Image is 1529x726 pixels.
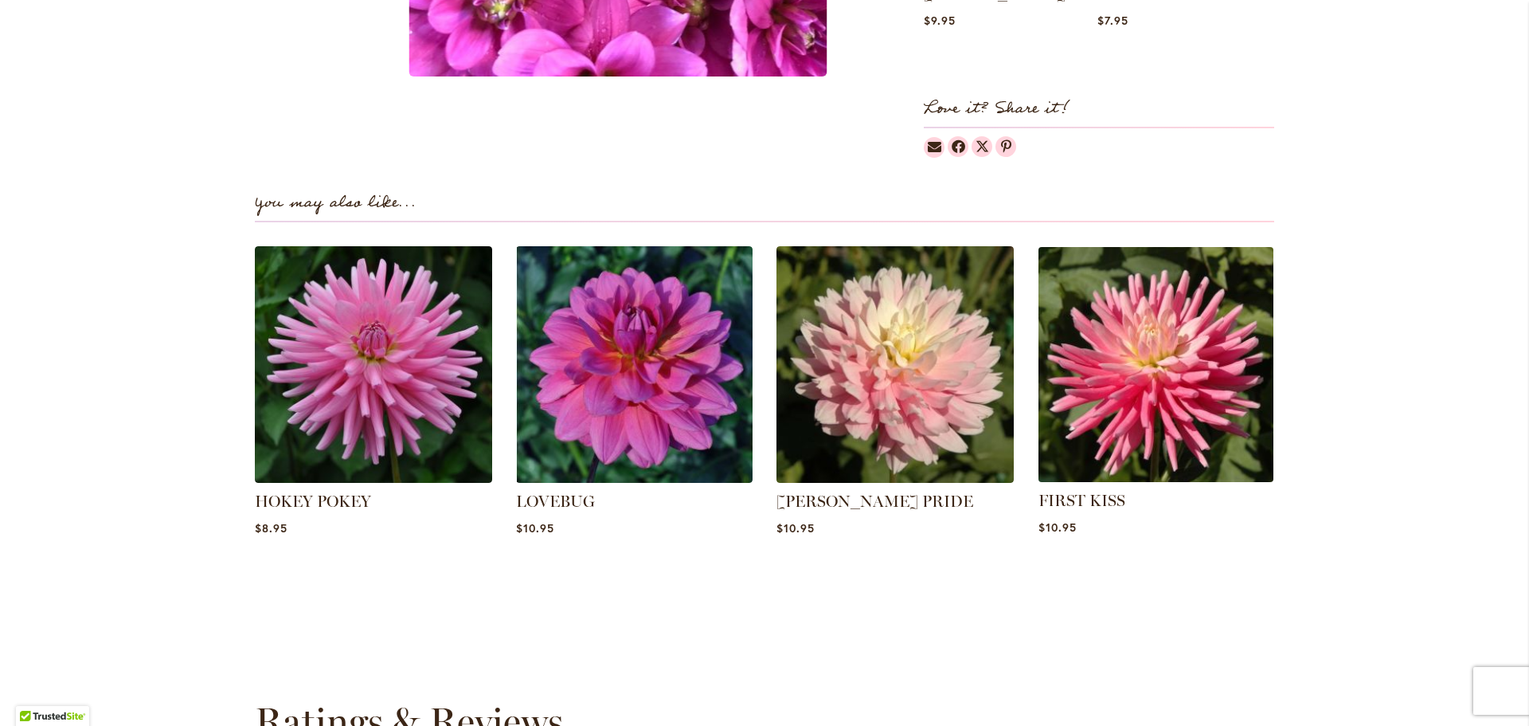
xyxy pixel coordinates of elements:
a: LOVEBUG [516,492,595,511]
span: $10.95 [776,520,815,536]
span: $10.95 [516,520,554,536]
strong: You may also like... [255,190,416,216]
img: CHILSON'S PRIDE [776,246,1014,484]
a: HOKEY POKEY [255,471,492,486]
img: HOKEY POKEY [255,246,492,484]
span: $7.95 [1097,13,1128,28]
a: LOVEBUG [516,471,753,486]
span: $10.95 [1038,520,1077,535]
a: FIRST KISS [1038,491,1125,510]
iframe: Launch Accessibility Center [12,669,57,714]
a: Dahlias on Pinterest [995,136,1016,157]
strong: Love it? Share it! [924,96,1070,122]
a: FIRST KISS [1038,470,1274,485]
a: [PERSON_NAME] PRIDE [776,492,973,511]
img: LOVEBUG [516,246,753,484]
a: HOKEY POKEY [255,492,371,511]
a: Dahlias on Twitter [972,136,992,157]
a: CHILSON'S PRIDE [776,471,1014,486]
span: $9.95 [924,13,956,28]
img: FIRST KISS [1032,241,1279,488]
span: $8.95 [255,520,287,536]
a: Dahlias on Facebook [948,136,968,157]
